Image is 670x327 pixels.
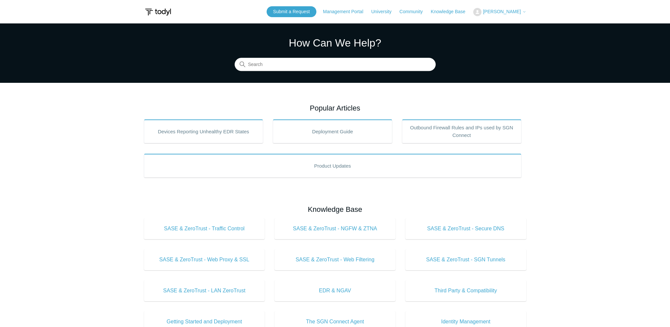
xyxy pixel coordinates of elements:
a: Third Party & Compatibility [405,280,526,301]
span: SASE & ZeroTrust - LAN ZeroTrust [154,287,255,295]
h1: How Can We Help? [235,35,436,51]
a: SASE & ZeroTrust - Web Proxy & SSL [144,249,265,270]
a: SASE & ZeroTrust - Secure DNS [405,218,526,239]
span: SASE & ZeroTrust - Web Proxy & SSL [154,256,255,264]
a: University [371,8,398,15]
span: Getting Started and Deployment [154,318,255,326]
span: EDR & NGAV [284,287,386,295]
span: SASE & ZeroTrust - Secure DNS [415,225,516,233]
input: Search [235,58,436,71]
h2: Popular Articles [144,103,526,114]
a: SASE & ZeroTrust - Traffic Control [144,218,265,239]
a: Product Updates [144,154,521,178]
a: SASE & ZeroTrust - SGN Tunnels [405,249,526,270]
button: [PERSON_NAME] [473,8,526,16]
h2: Knowledge Base [144,204,526,215]
a: Knowledge Base [431,8,472,15]
span: Third Party & Compatibility [415,287,516,295]
a: Deployment Guide [273,119,392,143]
span: SASE & ZeroTrust - Traffic Control [154,225,255,233]
a: EDR & NGAV [275,280,395,301]
span: SASE & ZeroTrust - NGFW & ZTNA [284,225,386,233]
a: Outbound Firewall Rules and IPs used by SGN Connect [402,119,521,143]
span: SASE & ZeroTrust - SGN Tunnels [415,256,516,264]
a: SASE & ZeroTrust - NGFW & ZTNA [275,218,395,239]
span: Identity Management [415,318,516,326]
a: Community [399,8,429,15]
a: Devices Reporting Unhealthy EDR States [144,119,263,143]
a: Submit a Request [267,6,316,17]
a: Management Portal [323,8,370,15]
span: SASE & ZeroTrust - Web Filtering [284,256,386,264]
img: Todyl Support Center Help Center home page [144,6,172,18]
a: SASE & ZeroTrust - LAN ZeroTrust [144,280,265,301]
a: SASE & ZeroTrust - Web Filtering [275,249,395,270]
span: [PERSON_NAME] [483,9,521,14]
span: The SGN Connect Agent [284,318,386,326]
